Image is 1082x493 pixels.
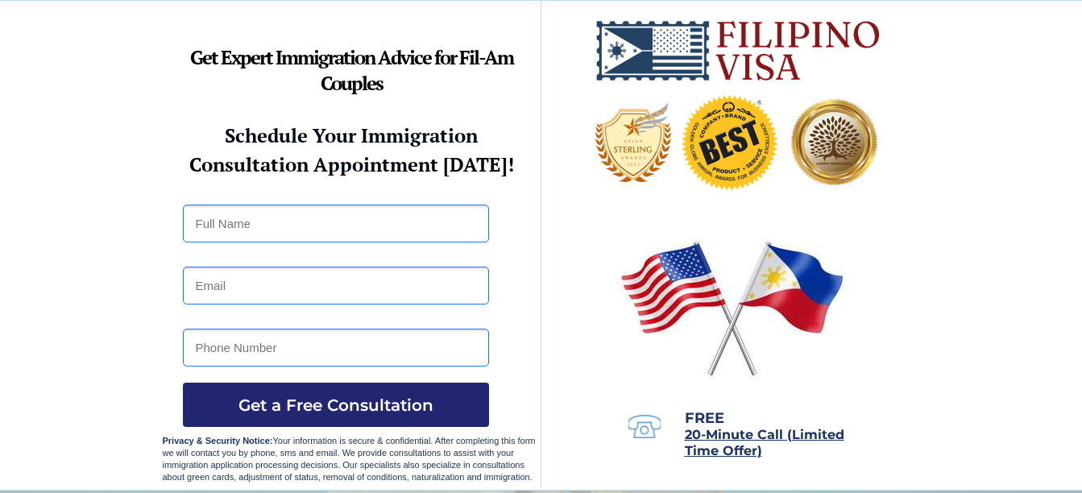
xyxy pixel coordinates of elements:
input: Full Name [183,205,489,242]
span: 20-Minute Call (Limited Time Offer) [685,427,844,458]
span: Your information is secure & confidential. After completing this form we will contact you by phon... [163,436,536,482]
strong: Privacy & Security Notice: [163,436,273,445]
span: FREE [685,409,724,427]
input: Email [183,267,489,304]
button: Get a Free Consultation [183,383,489,427]
strong: Get Expert Immigration Advice for Fil-Am Couples [190,44,513,96]
strong: Schedule Your Immigration [225,122,478,148]
span: Get a Free Consultation [183,396,489,415]
input: Phone Number [183,329,489,367]
a: 20-Minute Call (Limited Time Offer) [685,429,844,458]
strong: Consultation Appointment [DATE]! [189,151,514,177]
